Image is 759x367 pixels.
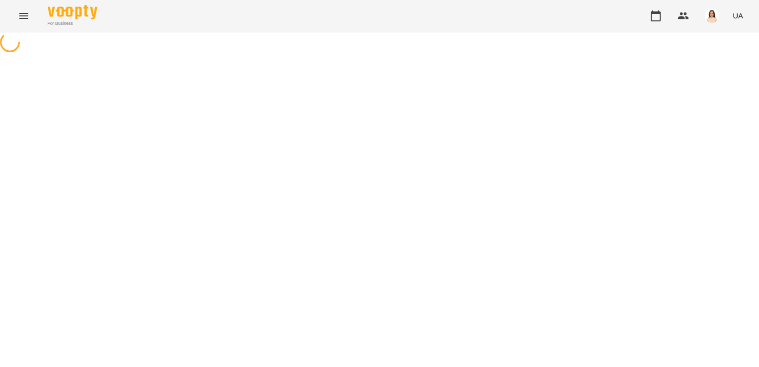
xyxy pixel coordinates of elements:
button: Menu [12,4,36,28]
span: UA [733,10,743,21]
img: 76124efe13172d74632d2d2d3678e7ed.png [705,9,719,23]
button: UA [729,6,747,25]
img: Voopty Logo [48,5,97,19]
span: For Business [48,20,97,27]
